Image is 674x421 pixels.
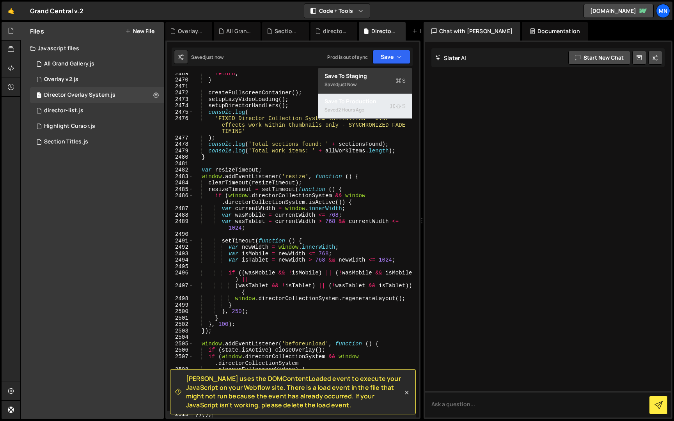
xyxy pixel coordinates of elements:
button: Save [372,50,410,64]
div: 2477 [167,135,193,142]
div: 2506 [167,347,193,354]
div: 2514 [167,405,193,412]
div: 2483 [167,173,193,180]
div: Saved [325,105,406,115]
div: just now [205,54,223,60]
div: just now [338,81,357,88]
button: New File [125,28,154,34]
div: 2473 [167,96,193,103]
div: Saved [191,54,223,60]
div: 2493 [167,251,193,257]
div: Director Overlay System.js [371,27,396,35]
div: 2489 [167,218,193,231]
h2: Files [30,27,44,35]
div: 2470 [167,77,193,83]
div: 2495 [167,264,193,270]
button: Code + Tools [304,4,370,18]
div: 2487 [167,205,193,212]
div: Director Overlay System.js [44,92,115,99]
div: 2472 [167,90,193,96]
div: Save to Production [325,97,406,105]
div: 2502 [167,321,193,328]
div: 2496 [167,270,193,283]
div: 2485 [167,186,193,193]
div: 2503 [167,328,193,334]
div: 15298/43117.js [30,119,164,134]
button: Start new chat [568,51,630,65]
div: Saved [325,80,406,89]
div: 2498 [167,295,193,302]
div: Chat with [PERSON_NAME] [424,22,520,41]
div: 2488 [167,212,193,219]
button: Save to ProductionS Saved2 hours ago [318,94,412,119]
div: 2469 [167,71,193,77]
div: 2491 [167,238,193,244]
div: 15298/40379.js [30,103,164,119]
div: 2494 [167,257,193,264]
div: 2486 [167,193,193,205]
h2: Slater AI [435,54,466,62]
div: 2507 [167,354,193,366]
div: Grand Central v.2 [30,6,83,16]
div: 2505 [167,341,193,347]
div: 2497 [167,283,193,295]
div: Section Titles.js [275,27,300,35]
div: 2509 [167,373,193,379]
div: 2508 [167,366,193,373]
div: 2474 [167,103,193,109]
div: 2499 [167,302,193,309]
div: 15298/45944.js [30,72,164,87]
div: 15298/43578.js [30,56,164,72]
button: Save to StagingS Savedjust now [318,68,412,94]
div: 2478 [167,141,193,148]
div: 2512 [167,392,193,399]
div: 2482 [167,167,193,173]
a: [DOMAIN_NAME] [584,4,654,18]
div: 2480 [167,154,193,161]
div: Documentation [522,22,588,41]
div: 2490 [167,231,193,238]
div: 2471 [167,83,193,90]
div: All Grand Gallery.js [44,60,94,67]
span: S [390,102,406,110]
div: 15298/42891.js [30,87,164,103]
div: Section Titles.js [44,138,88,145]
div: Overlay v2.js [178,27,203,35]
div: 2475 [167,109,193,116]
div: Javascript files [21,41,164,56]
span: S [396,77,406,85]
div: 2511 [167,386,193,392]
div: Save to Staging [325,72,406,80]
div: 2501 [167,315,193,322]
div: Overlay v2.js [44,76,78,83]
div: 2 hours ago [338,106,364,113]
div: All Grand Gallery.js [226,27,251,35]
div: 2492 [167,244,193,251]
div: Prod is out of sync [327,54,368,60]
div: Highlight Cursor.js [44,123,95,130]
div: 2476 [167,115,193,135]
div: New File [412,27,445,35]
div: 2484 [167,180,193,186]
a: MN [656,4,670,18]
div: 2513 [167,398,193,405]
div: director-list.js [44,107,83,114]
div: 2500 [167,308,193,315]
span: [PERSON_NAME] uses the DOMContentLoaded event to execute your JavaScript on your Webflow site. Th... [186,374,403,409]
span: 1 [37,93,41,99]
a: 🤙 [2,2,21,20]
div: 15298/40223.js [30,134,164,150]
div: 2504 [167,334,193,341]
div: 2481 [167,161,193,167]
div: director-list.js [323,27,348,35]
div: 2515 [167,411,193,418]
div: 2510 [167,379,193,386]
div: 2479 [167,148,193,154]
